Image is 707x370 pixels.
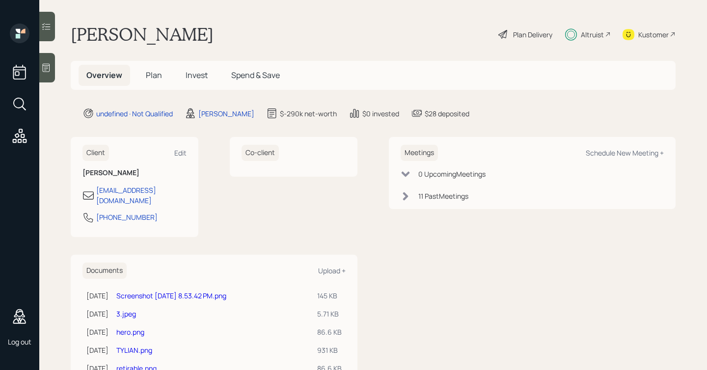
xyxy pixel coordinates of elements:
div: 86.6 KB [317,327,342,337]
h1: [PERSON_NAME] [71,24,214,45]
a: Screenshot [DATE] 8.53.42 PM.png [116,291,226,300]
div: 0 Upcoming Meeting s [418,169,486,179]
div: Altruist [581,29,604,40]
span: Invest [186,70,208,80]
h6: Co-client [242,145,279,161]
a: TYLIAN.png [116,345,152,355]
div: [DATE] [86,291,109,301]
div: [PHONE_NUMBER] [96,212,158,222]
span: Overview [86,70,122,80]
div: undefined · Not Qualified [96,108,173,119]
div: [EMAIL_ADDRESS][DOMAIN_NAME] [96,185,187,206]
div: $-290k net-worth [280,108,337,119]
a: hero.png [116,327,144,337]
div: [DATE] [86,309,109,319]
div: Log out [8,337,31,346]
div: 931 KB [317,345,342,355]
div: $28 deposited [425,108,469,119]
div: $0 invested [362,108,399,119]
a: 3.jpeg [116,309,136,318]
div: Kustomer [638,29,669,40]
div: 11 Past Meeting s [418,191,468,201]
div: 5.71 KB [317,309,342,319]
div: [PERSON_NAME] [198,108,254,119]
h6: Meetings [401,145,438,161]
h6: [PERSON_NAME] [82,169,187,177]
div: 145 KB [317,291,342,301]
div: Upload + [318,266,346,275]
div: [DATE] [86,327,109,337]
div: Plan Delivery [513,29,552,40]
div: [DATE] [86,345,109,355]
span: Spend & Save [231,70,280,80]
span: Plan [146,70,162,80]
h6: Client [82,145,109,161]
h6: Documents [82,263,127,279]
div: Edit [174,148,187,158]
div: Schedule New Meeting + [586,148,664,158]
